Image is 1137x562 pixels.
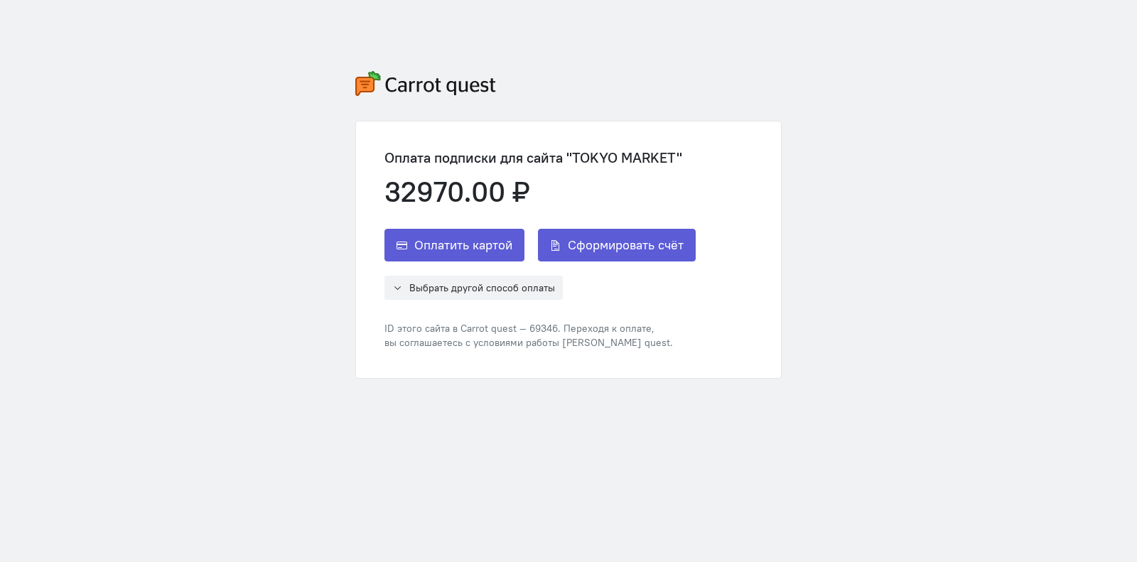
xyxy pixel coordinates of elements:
button: Выбрать другой способ оплаты [384,276,563,300]
div: ID этого сайта в Carrot quest — 69346. Переходя к оплате, вы соглашаетесь с условиями работы [PER... [384,321,696,350]
span: Оплатить картой [414,237,512,254]
div: Оплата подписки для сайта "TOKYO MARKET" [384,150,696,166]
div: 32970.00 ₽ [384,176,696,207]
img: carrot-quest-logo.svg [355,71,496,96]
span: Сформировать счёт [568,237,684,254]
button: Сформировать счёт [538,229,696,261]
button: Оплатить картой [384,229,524,261]
span: Выбрать другой способ оплаты [409,281,555,294]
